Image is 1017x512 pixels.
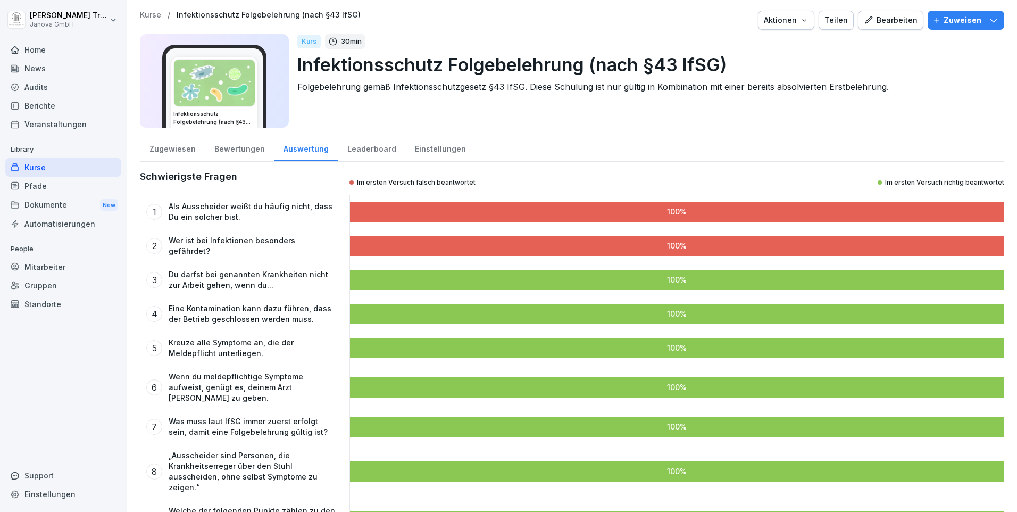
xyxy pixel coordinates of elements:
p: Als Ausscheider weißt du häufig nicht, dass Du ein solcher bist. [169,201,338,222]
a: Infektionsschutz Folgebelehrung (nach §43 IfSG) [177,11,361,20]
p: Infektionsschutz Folgebelehrung (nach §43 IfSG) [297,51,996,78]
p: Library [5,141,121,158]
div: 2 [146,238,162,254]
a: Mitarbeiter [5,258,121,276]
a: Gruppen [5,276,121,295]
button: Zuweisen [928,11,1004,30]
a: Pfade [5,177,121,195]
div: 1 [146,204,162,220]
p: People [5,241,121,258]
a: Bewertungen [205,134,274,161]
a: Audits [5,78,121,96]
div: 7 [146,419,162,435]
div: Dokumente [5,195,121,215]
div: Support [5,466,121,485]
a: Kurse [140,11,161,20]
div: Aktionen [764,14,808,26]
div: 3 [146,272,162,288]
div: 8 [146,464,162,480]
a: DokumenteNew [5,195,121,215]
p: [PERSON_NAME] Trautmann [30,11,107,20]
a: Automatisierungen [5,214,121,233]
div: 6 [146,379,162,395]
div: 5 [146,340,162,356]
p: Folgebelehrung gemäß Infektionsschutzgesetz §43 IfSG. Diese Schulung ist nur gültig in Kombinatio... [297,80,996,93]
p: Eine Kontamination kann dazu führen, dass der Betrieb geschlossen werden muss. [169,303,338,325]
h2: Schwierigste Fragen [140,170,237,183]
a: Auswertung [274,134,338,161]
a: Veranstaltungen [5,115,121,134]
p: Wenn du meldepflichtige Symptome aufweist, genügt es, deinem Arzt [PERSON_NAME] zu geben. [169,371,338,403]
a: Zugewiesen [140,134,205,161]
a: Berichte [5,96,121,115]
a: Einstellungen [405,134,475,161]
p: „Ausscheider sind Personen, die Krankheitserreger über den Stuhl ausscheiden, ohne selbst Symptom... [169,450,338,493]
a: Home [5,40,121,59]
p: Wer ist bei Infektionen besonders gefährdet? [169,235,338,257]
p: Was muss laut IfSG immer zuerst erfolgt sein, damit eine Folgebelehrung gültig ist? [169,416,338,437]
a: Leaderboard [338,134,405,161]
div: Kurs [297,35,321,48]
img: tgff07aey9ahi6f4hltuk21p.png [174,60,255,106]
p: Im ersten Versuch richtig beantwortet [885,178,1004,187]
p: Zuweisen [944,14,981,26]
p: Im ersten Versuch falsch beantwortet [357,178,476,187]
p: / [168,11,170,20]
h3: Infektionsschutz Folgebelehrung (nach §43 IfSG) [173,110,255,126]
button: Aktionen [758,11,814,30]
p: 30 min [341,36,362,47]
p: Du darfst bei genannten Krankheiten nicht zur Arbeit gehen, wenn du... [169,269,338,291]
div: Bearbeiten [864,14,918,26]
a: Standorte [5,295,121,313]
button: Bearbeiten [858,11,923,30]
a: Einstellungen [5,485,121,503]
div: Teilen [824,14,848,26]
a: Kurse [5,158,121,177]
div: New [100,199,118,211]
button: Teilen [819,11,854,30]
p: Kreuze alle Symptome an, die der Meldepflicht unterliegen. [169,337,338,359]
p: Janova GmbH [30,21,107,28]
div: 4 [146,306,162,322]
a: News [5,59,121,78]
